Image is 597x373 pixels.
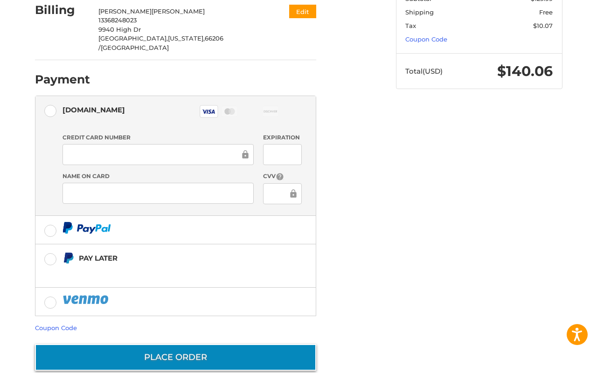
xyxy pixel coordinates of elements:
[405,8,434,16] span: Shipping
[62,172,254,180] label: Name on Card
[35,344,316,371] button: Place Order
[98,16,137,24] span: 13368248023
[98,35,223,51] span: 66206 /
[35,3,90,17] h2: Billing
[62,252,74,264] img: Pay Later icon
[263,172,302,181] label: CVV
[289,5,316,18] button: Edit
[405,35,447,43] a: Coupon Code
[152,7,205,15] span: [PERSON_NAME]
[98,35,168,42] span: [GEOGRAPHIC_DATA],
[35,324,77,332] a: Coupon Code
[405,22,416,29] span: Tax
[98,7,152,15] span: [PERSON_NAME]
[62,268,257,276] iframe: PayPal Message 1
[405,67,443,76] span: Total (USD)
[98,26,141,33] span: 9940 High Dr
[101,44,169,51] span: [GEOGRAPHIC_DATA]
[62,133,254,142] label: Credit Card Number
[35,72,90,87] h2: Payment
[62,102,125,117] div: [DOMAIN_NAME]
[62,294,110,305] img: PayPal icon
[539,8,553,16] span: Free
[497,62,553,80] span: $140.06
[168,35,205,42] span: [US_STATE],
[79,250,257,266] div: Pay Later
[62,222,111,234] img: PayPal icon
[263,133,302,142] label: Expiration
[533,22,553,29] span: $10.07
